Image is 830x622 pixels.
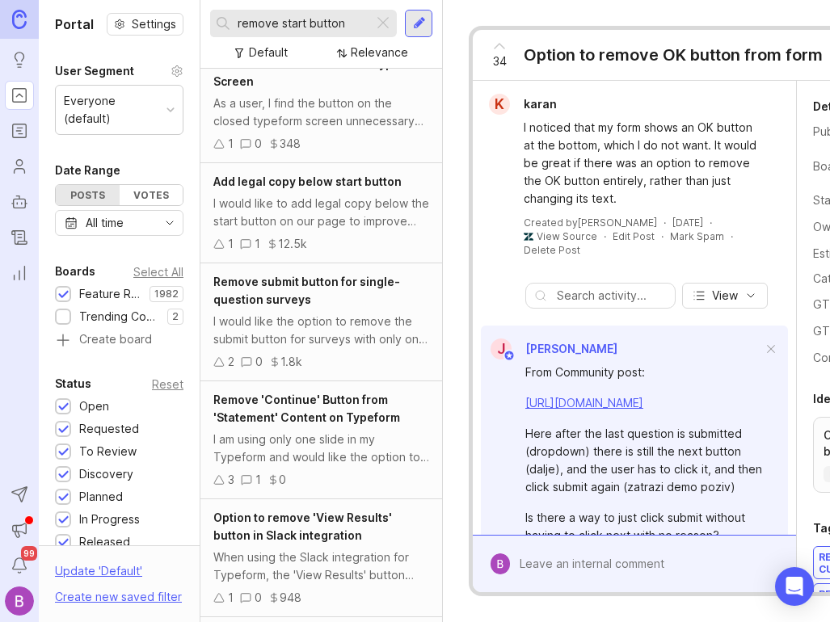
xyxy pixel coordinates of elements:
[731,229,733,243] div: ·
[524,232,533,242] img: zendesk
[228,353,234,371] div: 2
[200,45,442,163] a: Remove Button from Closed Typeform ScreenAs a user, I find the button on the closed typeform scre...
[107,13,183,36] button: Settings
[255,471,261,489] div: 1
[200,163,442,263] a: Add legal copy below start buttonI would like to add legal copy below the start button on our pag...
[525,364,762,381] div: From Community post:
[5,45,34,74] a: Ideas
[228,235,234,253] div: 1
[5,515,34,544] button: Announcements
[524,119,764,208] div: I noticed that my form shows an OK button at the bottom, which I do not want. It would be great i...
[157,216,183,229] svg: toggle icon
[64,92,160,128] div: Everyone (default)
[132,16,176,32] span: Settings
[255,589,262,607] div: 0
[479,94,570,115] a: kkaran
[5,187,34,216] a: Autopilot
[525,342,617,355] span: [PERSON_NAME]
[524,44,823,66] div: Option to remove OK button from form
[279,471,286,489] div: 0
[228,471,234,489] div: 3
[524,243,580,257] div: Delete Post
[710,216,712,229] div: ·
[55,61,134,81] div: User Segment
[79,443,137,460] div: To Review
[5,258,34,288] a: Reporting
[79,420,139,438] div: Requested
[661,229,664,243] div: ·
[255,353,263,371] div: 0
[79,308,159,326] div: Trending Community Topics
[154,288,179,300] p: 1982
[200,263,442,381] a: Remove submit button for single-question surveysI would like the option to remove the submit butt...
[55,262,95,281] div: Boards
[55,374,91,393] div: Status
[490,553,511,574] img: Bailey Thompson
[351,44,408,61] div: Relevance
[79,465,133,483] div: Discovery
[503,350,516,362] img: member badge
[278,235,307,253] div: 12.5k
[557,287,667,305] input: Search activity...
[86,214,124,232] div: All time
[55,588,182,606] div: Create new saved filter
[280,135,301,153] div: 348
[213,511,392,542] span: Option to remove 'View Results' button in Slack integration
[79,511,140,528] div: In Progress
[682,283,768,309] button: View
[775,567,814,606] div: Open Intercom Messenger
[120,185,183,205] div: Votes
[493,53,507,70] span: 34
[491,338,512,359] div: J
[213,275,400,306] span: Remove submit button for single-question surveys
[55,15,94,34] h1: Portal
[79,397,109,415] div: Open
[672,216,703,229] a: [DATE]
[5,586,34,616] img: Bailey Thompson
[133,267,183,276] div: Select All
[213,393,400,424] span: Remove 'Continue' Button from 'Statement' Content on Typeform
[280,589,301,607] div: 948
[670,229,724,243] button: Mark Spam
[481,338,617,359] a: J[PERSON_NAME]
[21,546,37,561] span: 99
[172,310,179,323] p: 2
[664,216,666,229] div: ·
[5,480,34,509] button: Send to Autopilot
[5,116,34,145] a: Roadmaps
[525,396,643,410] a: [URL][DOMAIN_NAME]
[604,229,606,243] div: ·
[712,288,738,304] span: View
[79,488,123,506] div: Planned
[213,313,429,348] div: I would like the option to remove the submit button for surveys with only one question. It would ...
[200,499,442,617] a: Option to remove 'View Results' button in Slack integrationWhen using the Slack integration for T...
[613,229,655,243] div: Edit Post
[537,230,597,242] a: View Source
[524,97,557,111] span: karan
[55,562,142,588] div: Update ' Default '
[213,174,402,188] span: Add legal copy below start button
[280,353,302,371] div: 1.8k
[79,533,130,551] div: Released
[213,431,429,466] div: I am using only one slide in my Typeform and would like the option to remove the 'Continue' butto...
[5,551,34,580] button: Notifications
[524,216,657,229] div: Created by [PERSON_NAME]
[56,185,120,205] div: Posts
[55,161,120,180] div: Date Range
[255,135,262,153] div: 0
[12,10,27,28] img: Canny Home
[5,152,34,181] a: Users
[525,509,762,544] div: Is there a way to just click submit without having to click next with no reason?
[228,135,234,153] div: 1
[238,15,367,32] input: Search...
[5,81,34,110] a: Portal
[213,195,429,230] div: I would like to add legal copy below the start button on our page to improve conversion rates. Th...
[525,425,762,496] div: Here after the last question is submitted (dropdown) there is still the next button (dalje), and ...
[200,381,442,499] a: Remove 'Continue' Button from 'Statement' Content on TypeformI am using only one slide in my Type...
[79,285,141,303] div: Feature Requests
[249,44,288,61] div: Default
[228,589,234,607] div: 1
[255,235,260,253] div: 1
